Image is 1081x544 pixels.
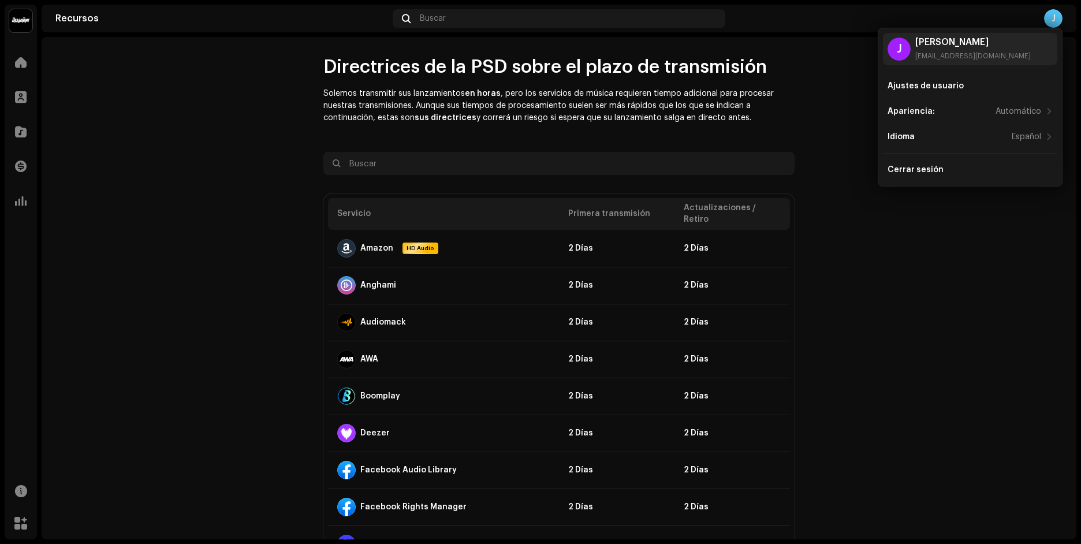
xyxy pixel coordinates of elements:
[915,51,1031,61] div: [EMAIL_ADDRESS][DOMAIN_NAME]
[883,158,1057,181] re-m-nav-item: Cerrar sesión
[674,378,790,415] td: 2 Días
[888,38,911,61] div: J
[888,107,935,116] div: Apariencia:
[559,267,674,304] td: 2 Días
[674,267,790,304] td: 2 Días
[996,107,1041,116] div: Automático
[883,100,1057,123] re-m-nav-item: Apariencia:
[915,38,1031,47] div: [PERSON_NAME]
[360,502,467,512] div: Facebook Rights Manager
[883,125,1057,148] re-m-nav-item: Idioma
[888,81,964,91] div: Ajustes de usuario
[559,378,674,415] td: 2 Días
[328,198,559,230] th: Servicio
[559,304,674,341] td: 2 Días
[674,415,790,452] td: 2 Días
[465,90,501,98] b: en horas
[415,114,476,122] b: sus directrices
[559,415,674,452] td: 2 Días
[559,452,674,489] td: 2 Días
[55,14,388,23] div: Recursos
[888,165,944,174] div: Cerrar sesión
[559,341,674,378] td: 2 Días
[323,88,795,124] p: Solemos transmitir sus lanzamientos , pero los servicios de música requieren tiempo adicional par...
[674,452,790,489] td: 2 Días
[1012,132,1041,141] div: Español
[674,341,790,378] td: 2 Días
[888,132,915,141] div: Idioma
[360,318,406,327] div: Audiomack
[674,198,790,230] th: Actualizaciones / Retiro
[360,281,396,290] div: Anghami
[360,244,393,253] div: Amazon
[360,429,390,438] div: Deezer
[559,198,674,230] th: Primera transmisión
[674,489,790,526] td: 2 Días
[420,14,446,23] span: Buscar
[323,55,795,79] h2: Directrices de la PSD sobre el plazo de transmisión
[360,355,378,364] div: AWA
[883,74,1057,98] re-m-nav-item: Ajustes de usuario
[674,304,790,341] td: 2 Días
[360,392,400,401] div: Boomplay
[360,465,457,475] div: Facebook Audio Library
[559,230,674,267] td: 2 Días
[404,244,437,253] span: HD Audio
[559,489,674,526] td: 2 Días
[323,152,795,175] input: Buscar
[1044,9,1063,28] div: J
[9,9,32,32] img: 10370c6a-d0e2-4592-b8a2-38f444b0ca44
[674,230,790,267] td: 2 Días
